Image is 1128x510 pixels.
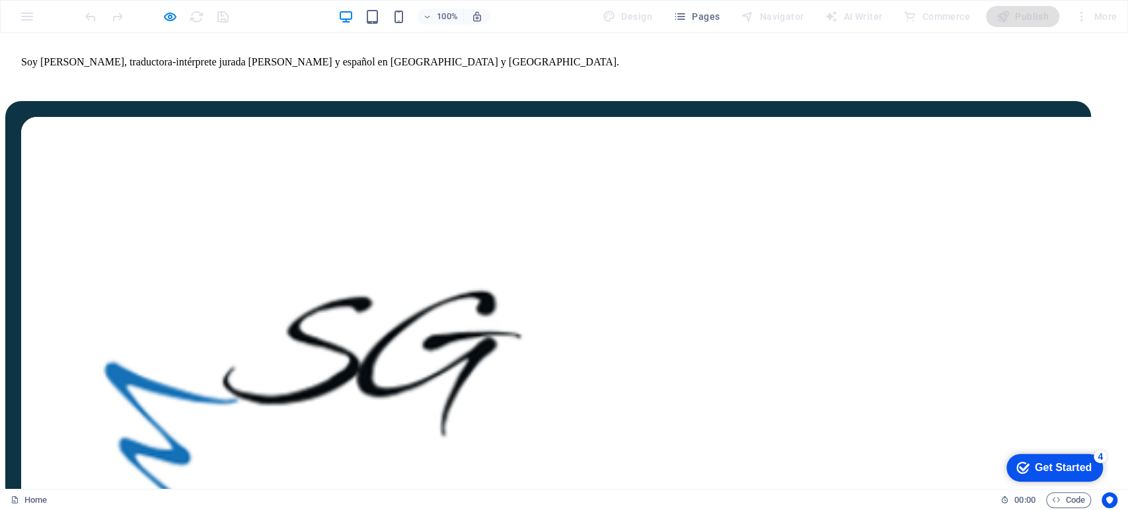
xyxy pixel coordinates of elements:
[21,72,59,83] a: contactO
[1046,492,1091,508] button: Code
[437,9,458,24] h6: 100%
[36,15,93,26] div: Get Started
[7,7,104,34] div: Get Started 4 items remaining, 20% complete
[1014,492,1035,508] span: 00 00
[1052,492,1085,508] span: Code
[11,492,47,508] a: Click to cancel selection. Double-click to open Pages
[21,23,1107,35] p: Soy [PERSON_NAME], traductora-intérprete jurada [PERSON_NAME] y español en [GEOGRAPHIC_DATA] y [G...
[673,10,720,23] span: Pages
[668,6,725,27] button: Pages
[471,11,483,22] i: On resize automatically adjust zoom level to fit chosen device.
[94,3,108,16] div: 4
[1102,492,1117,508] button: Usercentrics
[597,6,658,27] div: Design (Ctrl+Alt+Y)
[1024,495,1026,505] span: :
[417,9,464,24] button: 100%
